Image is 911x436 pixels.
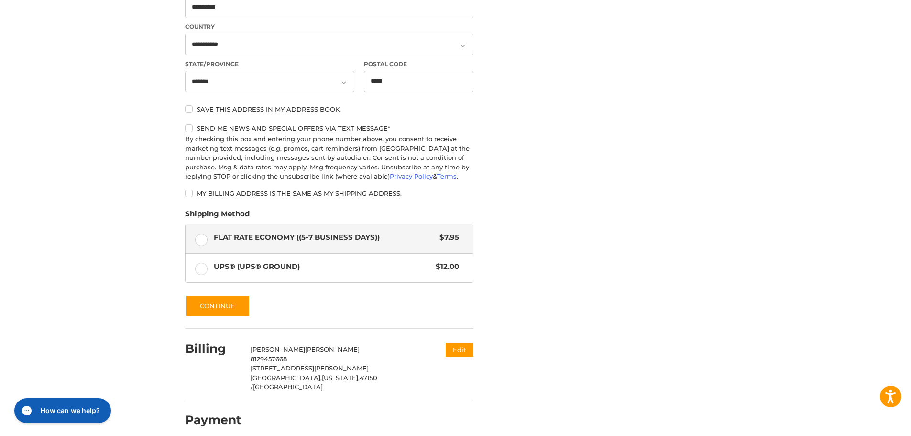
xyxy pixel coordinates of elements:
[214,232,435,243] span: Flat Rate Economy ((5-7 Business Days))
[390,172,433,180] a: Privacy Policy
[832,410,911,436] iframe: Google Customer Reviews
[185,295,250,317] button: Continue
[10,395,114,426] iframe: Gorgias live chat messenger
[251,346,305,353] span: [PERSON_NAME]
[322,374,360,381] span: [US_STATE],
[251,355,287,363] span: 8129457668
[185,105,473,113] label: Save this address in my address book.
[435,232,459,243] span: $7.95
[437,172,457,180] a: Terms
[185,413,241,427] h2: Payment
[446,343,473,357] button: Edit
[431,261,459,272] span: $12.00
[185,209,250,224] legend: Shipping Method
[253,383,323,391] span: [GEOGRAPHIC_DATA]
[185,22,473,31] label: Country
[214,261,431,272] span: UPS® (UPS® Ground)
[251,364,369,372] span: [STREET_ADDRESS][PERSON_NAME]
[364,60,474,68] label: Postal Code
[185,341,241,356] h2: Billing
[185,190,473,197] label: My billing address is the same as my shipping address.
[305,346,360,353] span: [PERSON_NAME]
[185,134,473,181] div: By checking this box and entering your phone number above, you consent to receive marketing text ...
[185,60,354,68] label: State/Province
[185,124,473,132] label: Send me news and special offers via text message*
[251,374,322,381] span: [GEOGRAPHIC_DATA],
